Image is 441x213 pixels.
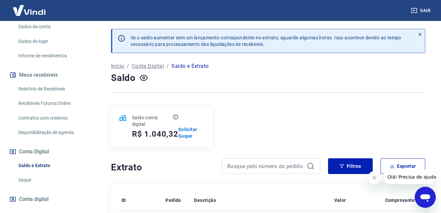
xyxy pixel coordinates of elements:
[16,49,90,63] a: Informe de rendimentos
[368,171,381,184] iframe: Fechar mensagem
[328,158,373,174] button: Filtros
[194,197,216,203] p: Descrição
[16,97,90,110] a: Recebíveis Futuros Online
[111,62,124,70] a: Início
[16,159,90,172] a: Saldo e Extrato
[132,62,164,70] a: Conta Digital
[132,129,178,139] h5: R$ 1.040,32
[111,71,136,85] h4: Saldo
[409,5,433,17] button: Sair
[132,114,172,127] p: Saldo conta digital
[19,195,49,204] span: Conta digital
[4,5,55,10] span: Olá! Precisa de ajuda?
[227,161,304,171] input: Busque pelo número do pedido
[121,197,126,203] p: ID
[16,35,90,48] a: Dados de login
[8,192,90,206] a: Conta digital
[334,197,346,203] p: Valor
[415,187,436,208] iframe: Botão para abrir a janela de mensagens
[381,158,425,174] button: Exportar
[16,126,90,139] a: Disponibilização de agenda
[178,126,205,139] a: Solicitar Saque
[384,170,436,184] iframe: Mensagem da empresa
[8,68,90,82] button: Meus recebíveis
[111,161,214,174] h4: Extrato
[385,197,415,203] p: Comprovante
[8,145,90,159] button: Conta Digital
[16,173,90,187] a: Saque
[8,0,51,20] img: Vindi
[165,197,181,203] p: Pedido
[16,20,90,33] a: Dados da conta
[131,34,401,48] p: Se o saldo aumentar sem um lançamento correspondente no extrato, aguarde algumas horas. Isso acon...
[16,82,90,96] a: Relatório de Recebíveis
[166,62,169,70] p: /
[127,62,129,70] p: /
[171,62,209,70] p: Saldo e Extrato
[16,111,90,125] a: Contratos com credores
